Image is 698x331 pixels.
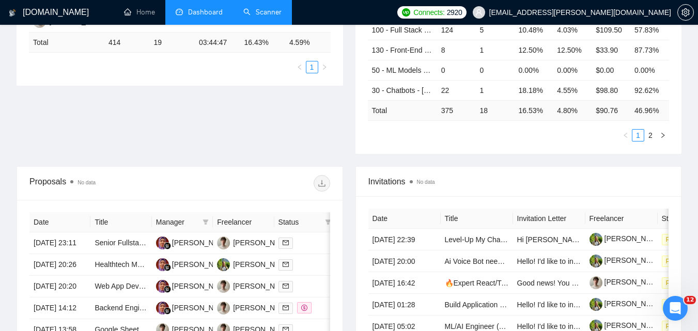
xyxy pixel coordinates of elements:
[553,60,592,80] td: 0.00%
[233,259,292,270] div: [PERSON_NAME]
[233,280,292,292] div: [PERSON_NAME]
[590,256,664,264] a: [PERSON_NAME]
[368,175,669,188] span: Invitations
[437,40,476,60] td: 8
[445,301,678,309] a: Build Application that Converts Panoramic Photos into Panoramic Videos
[217,302,230,314] img: OH
[585,209,658,229] th: Freelancer
[590,255,602,267] img: c1H6qaiLk507m81Kel3qbCiFt8nt3Oz5Wf3V5ZPF-dbGF4vCaOe6p03OfXLTzabAEe
[164,242,171,249] img: gigradar-bm.png
[217,260,292,268] a: MK[PERSON_NAME]
[156,281,231,290] a: SM[PERSON_NAME]
[476,20,515,40] td: 5
[514,80,553,100] td: 18.18%
[188,8,223,17] span: Dashboard
[368,100,437,120] td: Total
[63,224,90,245] span: disappointed reaction
[90,276,151,297] td: Web App Dev Needed for Truckload Planner with Mapping/Geolocation Logic
[149,33,195,53] td: 19
[590,276,602,289] img: c1EbV5nygzn2-RG9jN-21aSkwV6Vp7jFnmdynNw9dqrwVEzYX5tnZ2ce63cSi0S9K2
[437,20,476,40] td: 124
[372,86,445,94] a: 30 - Chatbots - [DATE]
[445,257,512,265] a: Ai Voice Bot needed!
[441,294,513,316] td: Build Application that Converts Panoramic Photos into Panoramic Videos
[156,237,169,249] img: SM
[372,26,452,34] a: 100 - Full Stack - [DATE]
[164,286,171,293] img: gigradar-bm.png
[590,300,664,308] a: [PERSON_NAME]
[321,64,328,70] span: right
[172,280,231,292] div: [PERSON_NAME]
[90,254,151,276] td: Healthtech Mobile app development
[447,7,462,18] span: 2920
[632,129,644,141] li: 1
[29,175,180,192] div: Proposals
[514,60,553,80] td: 0.00%
[29,212,90,232] th: Date
[217,238,292,246] a: OH[PERSON_NAME]
[9,5,16,21] img: logo
[29,297,90,319] td: [DATE] 14:12
[662,299,693,310] span: Pending
[323,214,333,230] span: filter
[278,216,321,228] span: Status
[90,212,151,232] th: Title
[95,304,234,312] a: Backend Engineer (Node.js, Ruby on Rails)
[437,60,476,80] td: 0
[217,281,292,290] a: OH[PERSON_NAME]
[657,129,669,141] li: Next Page
[200,214,211,230] span: filter
[96,224,111,245] span: 😐
[283,240,289,246] span: mail
[590,298,602,311] img: c1H6qaiLk507m81Kel3qbCiFt8nt3Oz5Wf3V5ZPF-dbGF4vCaOe6p03OfXLTzabAEe
[678,8,693,17] span: setting
[156,260,231,268] a: SM[PERSON_NAME]
[645,130,656,141] a: 2
[195,33,240,53] td: 03:44:47
[623,132,629,138] span: left
[240,33,285,53] td: 16.43 %
[368,209,441,229] th: Date
[217,258,230,271] img: MK
[368,294,441,316] td: [DATE] 01:28
[553,40,592,60] td: 12.50%
[619,129,632,141] li: Previous Page
[29,276,90,297] td: [DATE] 20:20
[437,80,476,100] td: 22
[553,100,592,120] td: 4.80 %
[368,229,441,250] td: [DATE] 22:39
[441,229,513,250] td: Level-Up My ChatGPT usage — Looking for AI Pro (Prompts, Custom GPTs, Automations)
[77,180,96,185] span: No data
[660,132,666,138] span: right
[306,61,318,73] a: 1
[203,219,209,225] span: filter
[630,20,669,40] td: 57.83%
[318,61,331,73] li: Next Page
[662,278,697,287] a: Pending
[632,130,644,141] a: 1
[592,60,630,80] td: $0.00
[164,264,171,271] img: gigradar-bm.png
[476,60,515,80] td: 0
[514,20,553,40] td: 10.48%
[592,100,630,120] td: $ 90.76
[644,129,657,141] li: 2
[243,8,282,17] a: searchScanner
[172,259,231,270] div: [PERSON_NAME]
[413,7,444,18] span: Connects:
[662,277,693,289] span: Pending
[69,224,84,245] span: 😞
[156,303,231,311] a: SM[PERSON_NAME]
[293,61,306,73] button: left
[283,261,289,267] span: mail
[29,232,90,254] td: [DATE] 23:11
[657,129,669,141] button: right
[181,4,200,23] div: Закрити
[630,40,669,60] td: 87.73%
[104,33,150,53] td: 414
[95,260,210,269] a: Healthtech Mobile app development
[156,258,169,271] img: SM
[677,8,694,17] a: setting
[162,4,181,24] button: Розгорнути вікно
[592,40,630,60] td: $33.90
